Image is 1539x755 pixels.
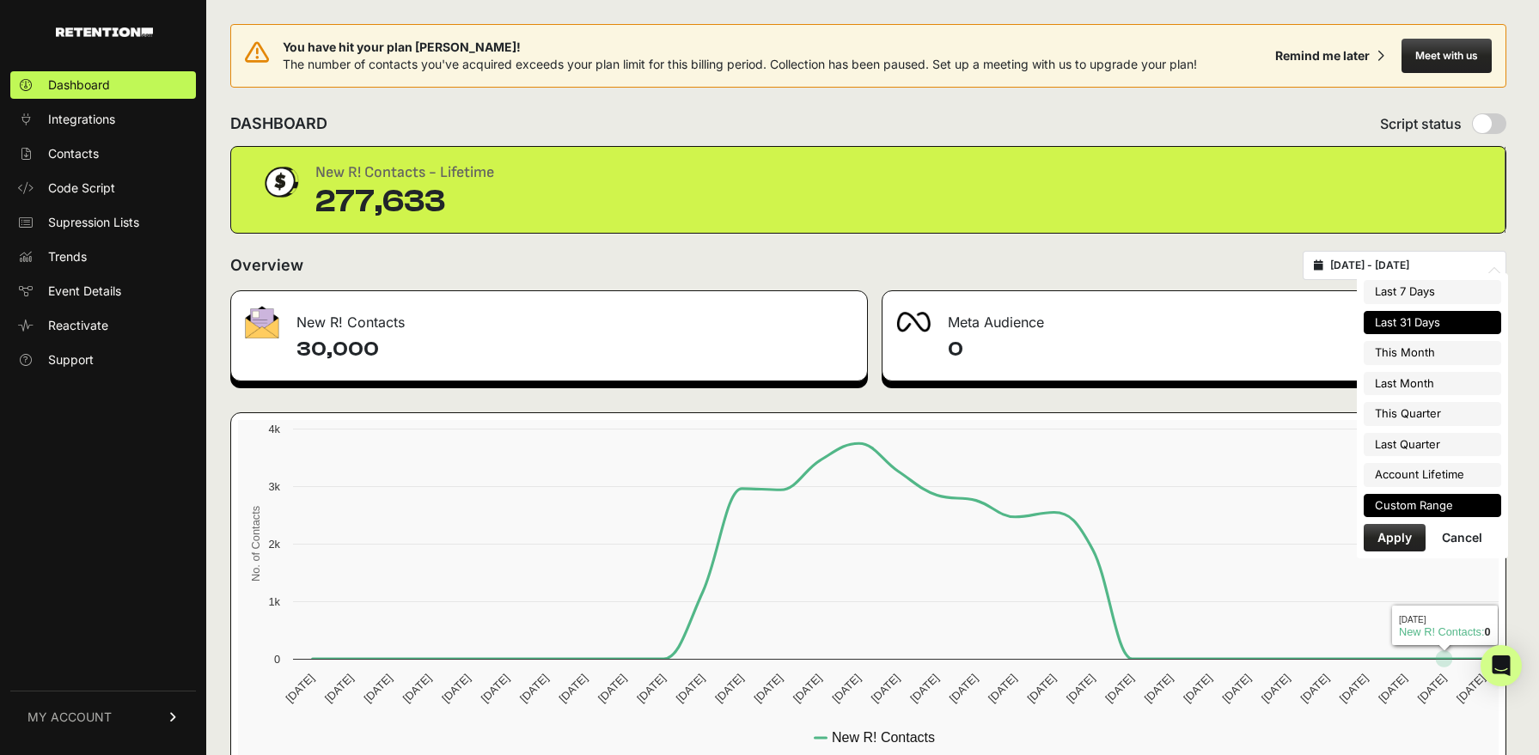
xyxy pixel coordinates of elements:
span: Script status [1380,113,1462,134]
a: Code Script [10,174,196,202]
text: No. of Contacts [249,506,262,581]
img: fa-envelope-19ae18322b30453b285274b1b8af3d052b27d846a4fbe8435d1a52b978f639a2.png [245,306,279,338]
text: [DATE] [1298,672,1331,705]
h4: 0 [948,336,1493,363]
text: [DATE] [595,672,629,705]
h2: DASHBOARD [230,112,327,136]
text: [DATE] [1142,672,1176,705]
li: This Quarter [1364,402,1501,426]
text: [DATE] [517,672,551,705]
text: New R! Contacts [832,730,935,745]
button: Apply [1364,524,1426,551]
li: Last 31 Days [1364,311,1501,335]
span: MY ACCOUNT [27,709,112,726]
span: Supression Lists [48,214,139,231]
text: [DATE] [907,672,941,705]
button: Remind me later [1268,40,1391,71]
span: The number of contacts you've acquired exceeds your plan limit for this billing period. Collectio... [283,57,1197,71]
text: 1k [268,595,280,608]
div: New R! Contacts [231,291,867,343]
div: Remind me later [1275,47,1370,64]
text: [DATE] [674,672,707,705]
text: [DATE] [1454,672,1487,705]
a: Support [10,346,196,374]
li: Last 7 Days [1364,280,1501,304]
text: [DATE] [1376,672,1409,705]
text: [DATE] [947,672,980,705]
text: [DATE] [1220,672,1254,705]
div: Open Intercom Messenger [1481,645,1522,686]
text: [DATE] [829,672,863,705]
img: fa-meta-2f981b61bb99beabf952f7030308934f19ce035c18b003e963880cc3fabeebb7.png [896,312,931,332]
text: [DATE] [791,672,824,705]
span: Contacts [48,145,99,162]
li: Account Lifetime [1364,463,1501,487]
text: [DATE] [1259,672,1292,705]
text: [DATE] [1064,672,1097,705]
text: 3k [268,480,280,493]
img: Retention.com [56,27,153,37]
a: MY ACCOUNT [10,691,196,743]
li: This Month [1364,341,1501,365]
a: Dashboard [10,71,196,99]
text: [DATE] [986,672,1019,705]
span: Code Script [48,180,115,197]
span: Support [48,351,94,368]
text: [DATE] [1181,672,1214,705]
span: You have hit your plan [PERSON_NAME]! [283,39,1197,56]
text: [DATE] [752,672,785,705]
text: [DATE] [361,672,394,705]
text: [DATE] [869,672,902,705]
text: [DATE] [322,672,356,705]
text: [DATE] [1102,672,1136,705]
text: 4k [268,423,280,435]
text: [DATE] [1025,672,1059,705]
button: Cancel [1428,524,1496,551]
li: Last Quarter [1364,433,1501,457]
text: [DATE] [712,672,746,705]
button: Meet with us [1402,39,1492,73]
li: Custom Range [1364,494,1501,518]
text: 0 [274,653,280,666]
text: [DATE] [634,672,668,705]
img: dollar-coin-05c43ed7efb7bc0c12610022525b4bbbb207c7efeef5aecc26f025e68dcafac9.png [259,161,302,204]
a: Supression Lists [10,209,196,236]
h4: 30,000 [296,336,853,363]
text: 2k [268,538,280,551]
text: [DATE] [284,672,317,705]
li: Last Month [1364,372,1501,396]
a: Reactivate [10,312,196,339]
div: New R! Contacts - Lifetime [315,161,494,185]
text: [DATE] [556,672,589,705]
h2: Overview [230,253,303,277]
a: Contacts [10,140,196,167]
span: Reactivate [48,317,108,334]
div: 277,633 [315,185,494,219]
a: Event Details [10,277,196,305]
text: [DATE] [400,672,434,705]
span: Integrations [48,111,115,128]
a: Trends [10,243,196,271]
div: Meta Audience [882,291,1506,343]
a: Integrations [10,106,196,133]
text: [DATE] [479,672,512,705]
span: Event Details [48,283,121,300]
text: [DATE] [1415,672,1449,705]
span: Trends [48,248,87,265]
text: [DATE] [439,672,473,705]
span: Dashboard [48,76,110,94]
text: [DATE] [1337,672,1371,705]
